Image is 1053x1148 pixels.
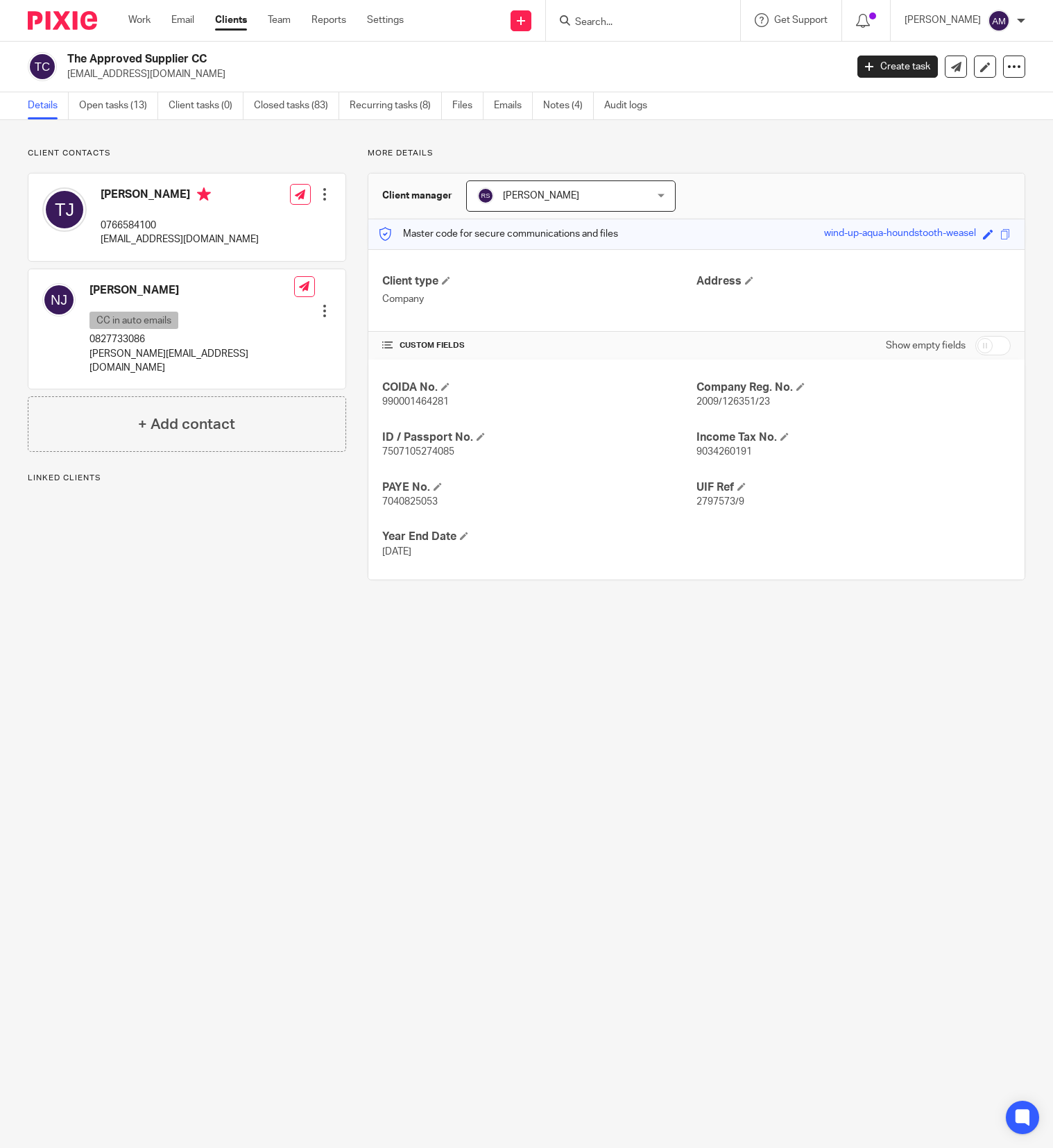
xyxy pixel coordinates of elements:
h4: Income Tax No. [696,430,1011,445]
h4: [PERSON_NAME] [89,283,294,298]
h4: Client type [382,274,696,289]
a: Clients [215,13,247,27]
p: Client contacts [28,148,346,159]
h4: CUSTOM FIELDS [382,340,696,351]
img: svg%3E [477,187,494,204]
p: 0827733086 [89,332,294,346]
h4: ID / Passport No. [382,430,696,445]
span: [PERSON_NAME] [503,191,579,201]
h4: PAYE No. [382,480,696,495]
img: svg%3E [42,187,87,232]
img: Pixie [28,11,97,30]
p: [PERSON_NAME][EMAIL_ADDRESS][DOMAIN_NAME] [89,347,294,375]
a: Emails [494,92,533,119]
div: wind-up-aqua-houndstooth-weasel [824,226,976,242]
span: 2009/126351/23 [696,397,770,407]
h4: [PERSON_NAME] [101,187,259,205]
h4: Address [696,274,1011,289]
span: 990001464281 [382,397,449,407]
span: [DATE] [382,547,411,557]
p: CC in auto emails [89,312,178,329]
p: [EMAIL_ADDRESS][DOMAIN_NAME] [67,67,837,81]
h4: Year End Date [382,530,696,544]
span: 7040825053 [382,497,438,507]
a: Email [171,13,194,27]
h4: UIF Ref [696,480,1011,495]
a: Files [452,92,483,119]
img: svg%3E [42,283,76,316]
a: Create task [857,56,938,78]
h4: Company Reg. No. [696,380,1011,395]
i: Primary [197,187,211,201]
img: svg%3E [28,52,57,81]
span: 7507105274085 [382,447,454,457]
a: Client tasks (0) [169,92,243,119]
a: Work [128,13,151,27]
p: 0766584100 [101,219,259,233]
h4: + Add contact [138,414,235,435]
a: Details [28,92,69,119]
p: [PERSON_NAME] [905,13,981,27]
a: Closed tasks (83) [254,92,339,119]
a: Reports [311,13,346,27]
a: Open tasks (13) [79,92,158,119]
a: Settings [367,13,404,27]
img: svg%3E [988,10,1010,32]
p: [EMAIL_ADDRESS][DOMAIN_NAME] [101,233,259,246]
label: Show empty fields [886,339,966,353]
p: Company [382,292,696,306]
p: Master code for secure communications and files [379,227,618,241]
p: Linked clients [28,473,346,484]
a: Recurring tasks (8) [350,92,442,119]
p: More details [368,148,1025,159]
span: 2797573/9 [696,497,744,507]
input: Search [574,17,699,29]
h3: Client manager [382,189,452,203]
span: 9034260191 [696,447,752,457]
span: Get Support [774,15,828,25]
h2: The Approved Supplier CC [67,52,683,67]
a: Team [268,13,291,27]
h4: COIDA No. [382,380,696,395]
a: Notes (4) [543,92,594,119]
a: Audit logs [604,92,658,119]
